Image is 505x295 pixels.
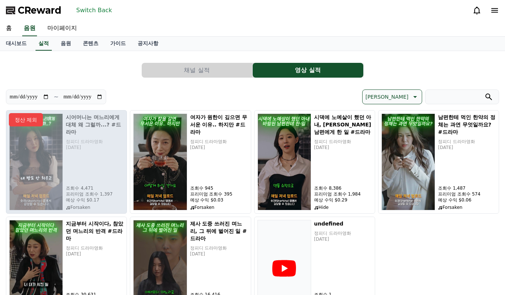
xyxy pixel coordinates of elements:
[190,145,248,150] p: [DATE]
[438,204,496,210] p: Forsaken
[66,220,124,242] h5: 지금부터 시작이다, 참았던 며느리의 반격 #드라마
[253,63,363,78] button: 영상 실적
[314,185,372,191] p: 조회수 8,386
[190,251,248,257] p: [DATE]
[22,21,37,36] a: 음원
[6,4,61,16] a: CReward
[314,145,372,150] p: [DATE]
[132,37,164,51] a: 공지사항
[438,197,496,203] p: 예상 수익 $0.06
[190,185,248,191] p: 조회수 945
[142,63,252,78] button: 채널 실적
[253,63,364,78] a: 영상 실적
[41,21,83,36] a: 마이페이지
[104,37,132,51] a: 가이드
[254,110,375,214] button: 시댁에 노예살이 했던 아내, 바람핀 남편에게 한 일 #드라마 시댁에 노예살이 했던 아내, [PERSON_NAME] 남편에게 한 일 #드라마 정피디 드라마영화 [DATE] 조회...
[438,113,496,136] h5: 남편한테 먹인 한약의 정체는 과연 무엇일까요? #드라마
[130,110,251,214] button: 여자가 원한이 깊으면 무서운 이유.. 하지만 #드라마 여자가 원한이 깊으면 무서운 이유.. 하지만 #드라마 정피디 드라마영화 [DATE] 조회수 945 프리미엄 조회수 395...
[362,89,422,104] button: [PERSON_NAME]
[190,204,248,210] p: Forsaken
[314,191,372,197] p: 프리미엄 조회수 1,984
[257,113,311,210] img: 시댁에 노예살이 했던 아내, 바람핀 남편에게 한 일 #드라마
[18,4,61,16] span: CReward
[314,139,372,145] p: 정피디 드라마영화
[66,251,124,257] p: [DATE]
[73,4,115,16] button: Switch Back
[314,204,372,210] p: Hide
[36,37,52,51] a: 실적
[190,113,248,136] h5: 여자가 원한이 깊으면 무서운 이유.. 하지만 #드라마
[314,230,372,236] p: 정피디 드라마영화
[314,113,372,136] h5: 시댁에 노예살이 했던 아내, [PERSON_NAME] 남편에게 한 일 #드라마
[438,139,496,145] p: 정피디 드라마영화
[314,220,372,227] h5: undefined
[190,191,248,197] p: 프리미엄 조회수 395
[142,63,253,78] a: 채널 실적
[438,185,496,191] p: 조회수 1,487
[438,191,496,197] p: 프리미엄 조회수 574
[190,220,248,242] h5: 제사 도중 쓰러진 며느리, 그 뒤에 벌어진 일 #드라마
[190,245,248,251] p: 정피디 드라마영화
[190,139,248,145] p: 정피디 드라마영화
[438,145,496,150] p: [DATE]
[66,245,124,251] p: 정피디 드라마영화
[314,236,372,242] p: [DATE]
[133,113,187,210] img: 여자가 원한이 깊으면 무서운 이유.. 하지만 #드라마
[9,113,43,126] p: 정산 제외
[54,92,58,101] p: ~
[381,113,435,210] img: 남편한테 먹인 한약의 정체는 과연 무엇일까요? #드라마
[55,37,77,51] a: 음원
[378,110,499,214] button: 남편한테 먹인 한약의 정체는 과연 무엇일까요? #드라마 남편한테 먹인 한약의 정체는 과연 무엇일까요? #드라마 정피디 드라마영화 [DATE] 조회수 1,487 프리미엄 조회수...
[366,92,408,102] p: [PERSON_NAME]
[77,37,104,51] a: 콘텐츠
[314,197,372,203] p: 예상 수익 $0.29
[190,197,248,203] p: 예상 수익 $0.03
